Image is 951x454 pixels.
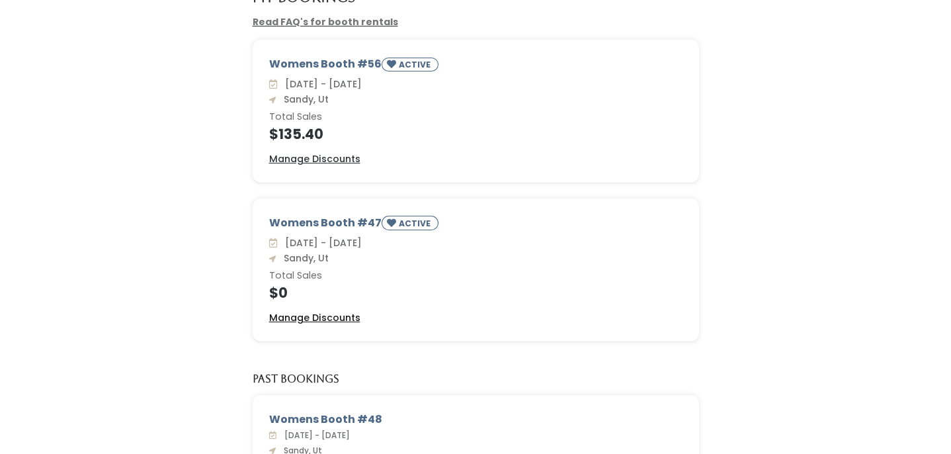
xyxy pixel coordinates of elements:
[269,112,682,122] h6: Total Sales
[269,215,682,236] div: Womens Booth #47
[269,152,360,166] a: Manage Discounts
[280,77,362,91] span: [DATE] - [DATE]
[269,311,360,325] a: Manage Discounts
[399,59,433,70] small: ACTIVE
[253,373,339,385] h5: Past Bookings
[269,311,360,324] u: Manage Discounts
[399,218,433,229] small: ACTIVE
[269,56,682,77] div: Womens Booth #56
[280,236,362,250] span: [DATE] - [DATE]
[279,430,350,441] span: [DATE] - [DATE]
[269,152,360,165] u: Manage Discounts
[269,285,682,300] h4: $0
[278,251,329,265] span: Sandy, Ut
[269,412,682,428] div: Womens Booth #48
[269,126,682,142] h4: $135.40
[253,15,398,28] a: Read FAQ's for booth rentals
[278,93,329,106] span: Sandy, Ut
[269,271,682,281] h6: Total Sales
